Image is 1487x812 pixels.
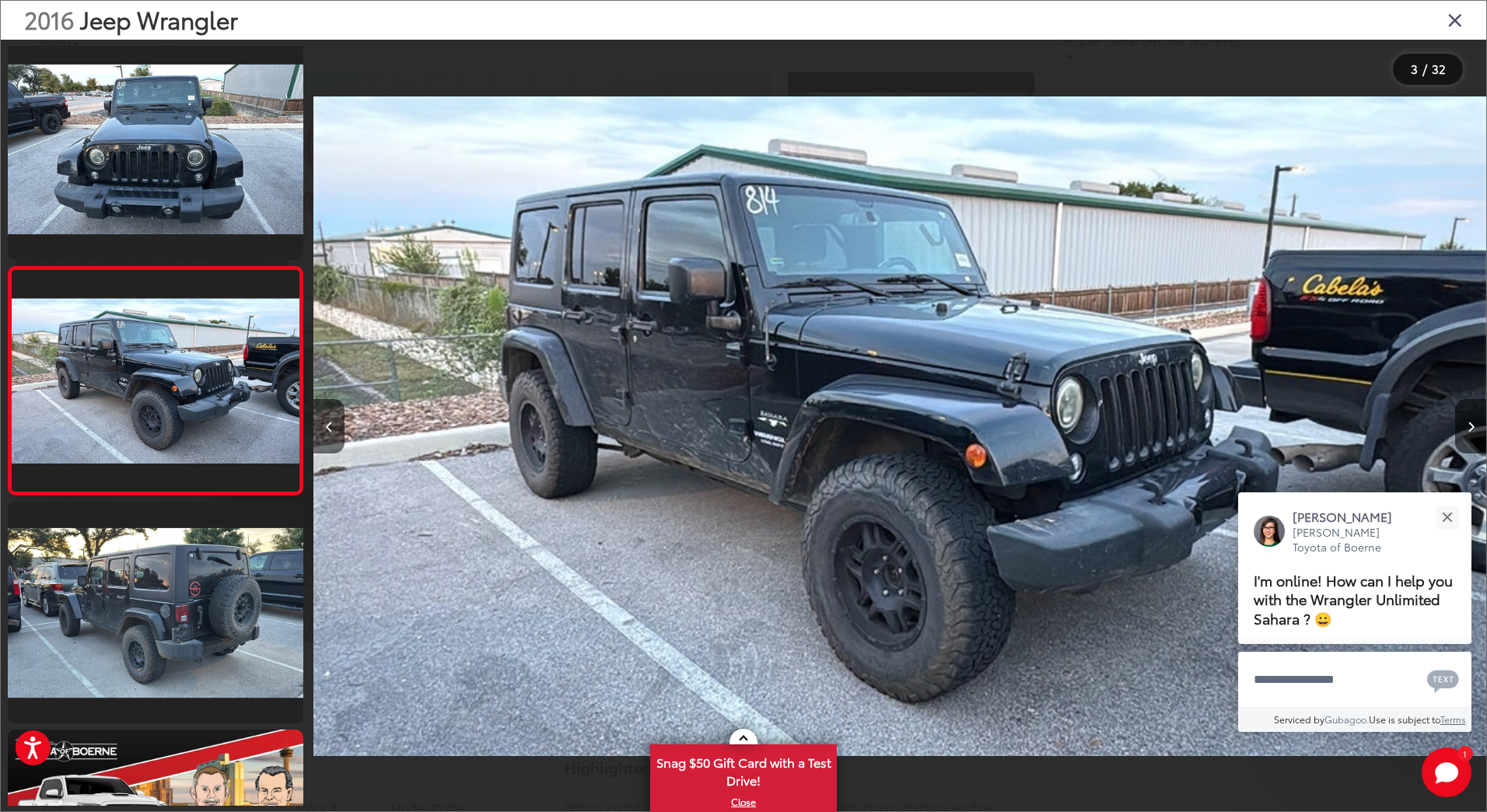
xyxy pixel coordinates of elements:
[1422,662,1464,697] button: Chat with SMS
[1293,508,1408,525] p: [PERSON_NAME]
[1238,492,1471,732] div: Close[PERSON_NAME][PERSON_NAME] Toyota of BoerneI'm online! How can I help you with the Wrangler ...
[1274,712,1324,726] span: Serviced by
[5,527,306,697] img: 2016 Jeep Wrangler Unlimited Sahara
[80,2,238,36] span: Jeep Wrangler
[5,64,306,233] img: 2016 Jeep Wrangler Unlimited Sahara
[1455,399,1486,453] button: Next image
[24,2,74,36] span: 2016
[1440,712,1466,726] a: Terms
[1238,652,1471,708] textarea: Type your message
[1422,747,1471,797] button: Toggle Chat Window
[1430,500,1464,534] button: Close
[313,61,1486,792] img: 2016 Jeep Wrangler Unlimited Sahara
[9,298,302,463] img: 2016 Jeep Wrangler Unlimited Sahara
[1421,64,1429,75] span: /
[1427,668,1459,693] svg: Text
[1432,60,1446,77] span: 32
[1422,747,1471,797] svg: Start Chat
[1463,750,1467,757] span: 1
[1369,712,1440,726] span: Use is subject to
[1293,525,1408,555] p: [PERSON_NAME] Toyota of Boerne
[313,61,1486,792] div: 2016 Jeep Wrangler Unlimited Sahara 2
[1324,712,1369,726] a: Gubagoo.
[652,746,835,793] span: Snag $50 Gift Card with a Test Drive!
[1447,9,1463,30] i: Close gallery
[313,399,345,453] button: Previous image
[1411,60,1418,77] span: 3
[1254,570,1453,629] span: I'm online! How can I help you with the Wrangler Unlimited Sahara ? 😀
